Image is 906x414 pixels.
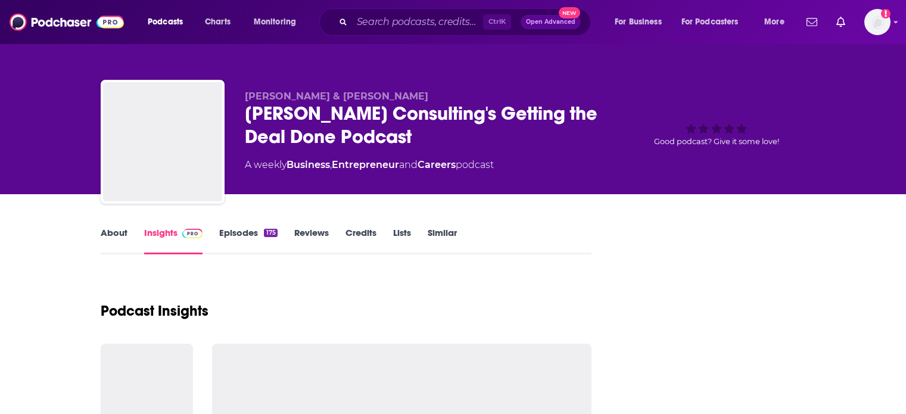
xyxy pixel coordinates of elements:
[287,159,330,170] a: Business
[428,227,457,254] a: Similar
[182,229,203,238] img: Podchaser Pro
[139,13,198,32] button: open menu
[264,229,277,237] div: 175
[654,137,779,146] span: Good podcast? Give it some love!
[254,14,296,30] span: Monitoring
[526,19,575,25] span: Open Advanced
[245,13,312,32] button: open menu
[245,158,494,172] div: A weekly podcast
[681,14,739,30] span: For Podcasters
[101,302,208,320] h1: Podcast Insights
[144,227,203,254] a: InsightsPodchaser Pro
[101,227,127,254] a: About
[483,14,511,30] span: Ctrl K
[756,13,799,32] button: open menu
[627,91,806,164] div: Good podcast? Give it some love!
[345,227,376,254] a: Credits
[606,13,677,32] button: open menu
[764,14,784,30] span: More
[332,159,399,170] a: Entrepreneur
[331,8,602,36] div: Search podcasts, credits, & more...
[205,14,231,30] span: Charts
[615,14,662,30] span: For Business
[864,9,891,35] img: User Profile
[864,9,891,35] span: Logged in as Bcprpro33
[864,9,891,35] button: Show profile menu
[352,13,483,32] input: Search podcasts, credits, & more...
[197,13,238,32] a: Charts
[148,14,183,30] span: Podcasts
[802,12,822,32] a: Show notifications dropdown
[418,159,456,170] a: Careers
[559,7,580,18] span: New
[219,227,277,254] a: Episodes175
[10,11,124,33] img: Podchaser - Follow, Share and Rate Podcasts
[399,159,418,170] span: and
[393,227,411,254] a: Lists
[832,12,850,32] a: Show notifications dropdown
[245,91,428,102] span: [PERSON_NAME] & [PERSON_NAME]
[330,159,332,170] span: ,
[881,9,891,18] svg: Add a profile image
[294,227,329,254] a: Reviews
[521,15,581,29] button: Open AdvancedNew
[674,13,756,32] button: open menu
